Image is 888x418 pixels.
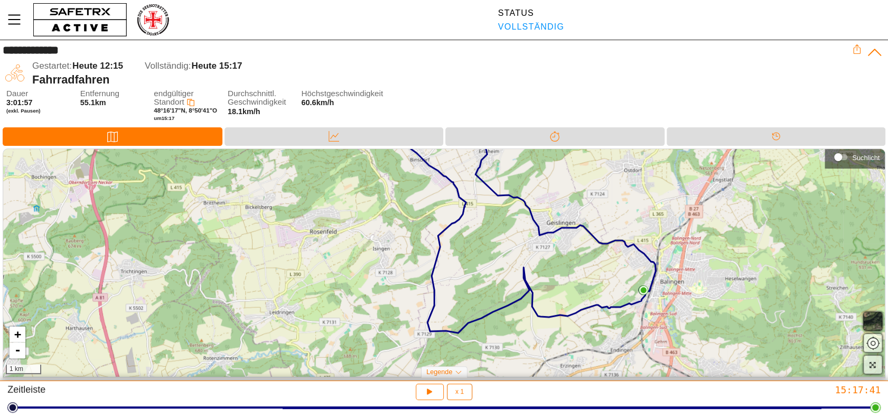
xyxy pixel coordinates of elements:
[639,285,648,295] img: PathEnd.svg
[6,98,33,107] span: 3:01:57
[191,61,242,71] span: Heute 15:17
[447,384,472,400] button: x 1
[10,327,25,342] a: Zoom in
[136,3,170,37] img: RescueLogo.png
[445,127,665,146] div: Trennung
[6,89,74,98] span: Dauer
[6,108,74,114] span: (exkl. Pausen)
[154,107,217,114] span: 48°16'17"N, 8°50'41"O
[455,388,464,395] span: x 1
[80,89,148,98] span: Entfernung
[3,61,27,85] img: CYCLING.svg
[638,285,648,295] img: PathStart.svg
[498,8,564,18] div: Status
[6,365,41,374] div: 1 km
[80,98,106,107] span: 55.1km
[145,61,191,71] span: Vollständig:
[7,384,295,400] div: Zeitleiste
[302,89,369,98] span: Höchstgeschwindigkeit
[498,22,564,32] div: Vollständig
[667,127,886,146] div: Timeline
[154,115,174,121] span: um 15:17
[10,342,25,358] a: Zoom out
[72,61,123,71] span: Heute 12:15
[228,89,295,107] span: Durchschnittl. Geschwindigkeit
[228,107,260,116] span: 18.1km/h
[225,127,444,146] div: Daten
[852,154,880,162] div: Suchlicht
[32,73,852,87] div: Fahrradfahren
[154,89,193,107] span: endgültiger Standort
[302,98,334,107] span: 60.6km/h
[426,368,452,376] span: Legende
[32,61,72,71] span: Gestartet:
[830,150,880,165] div: Suchlicht
[593,384,881,396] div: 15:17:41
[3,127,222,146] div: Karte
